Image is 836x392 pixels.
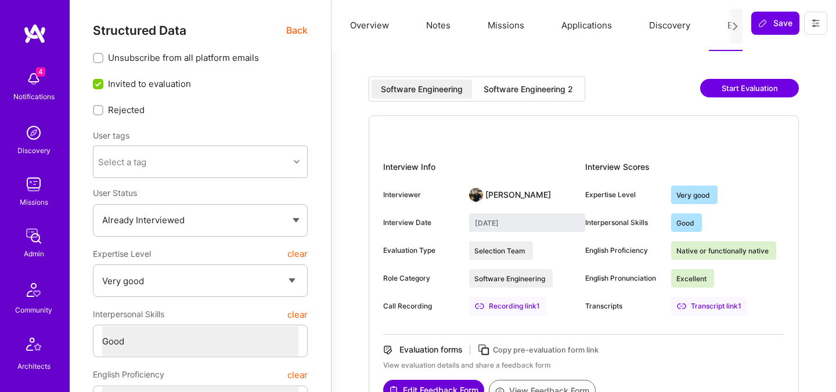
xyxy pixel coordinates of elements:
i: icon Next [731,22,740,31]
div: View evaluation details and share a feedback form [383,360,784,371]
label: User tags [93,130,129,141]
div: Expertise Level [585,190,662,200]
img: teamwork [22,173,45,196]
span: Back [286,23,308,38]
div: Role Category [383,273,460,284]
a: Recording link1 [469,297,546,315]
button: Start Evaluation [700,79,799,97]
div: Copy pre-evaluation form link [493,344,599,356]
span: Already Interviewed [102,215,185,226]
img: admin teamwork [22,224,45,248]
span: English Proficiency [93,364,164,385]
img: Community [20,276,48,304]
span: Unsubscribe from all platform emails [108,52,259,64]
div: Recording link 1 [469,297,546,315]
div: Select a tag [98,156,146,168]
img: logo [23,23,46,44]
div: Interview Info [383,158,585,176]
img: bell [22,67,45,90]
i: icon Copy [477,343,491,357]
div: Call Recording [383,301,460,311]
div: Transcript link 1 [671,297,747,315]
div: Community [15,304,52,316]
button: clear [287,244,308,264]
div: Discovery [17,144,51,157]
div: Evaluation Type [383,245,460,256]
img: caret [293,218,300,223]
img: discovery [22,121,45,144]
div: Notifications [13,90,55,103]
div: Admin [24,248,44,260]
span: Invited to evaluation [108,78,191,90]
button: clear [287,364,308,385]
div: Transcripts [585,301,662,311]
span: Save [758,17,792,29]
div: Software Engineering [381,84,463,95]
div: [PERSON_NAME] [485,189,551,201]
img: User Avatar [469,188,483,202]
div: Missions [20,196,48,208]
span: Structured Data [93,23,186,38]
div: Interpersonal Skills [585,217,662,228]
span: User Status [93,188,137,198]
div: Software Engineering 2 [484,84,573,95]
button: clear [287,304,308,325]
img: Architects [20,332,48,360]
span: 4 [36,67,45,77]
div: Architects [17,360,51,372]
span: Interpersonal Skills [93,304,164,325]
div: Evaluation forms [399,344,463,355]
div: Interview Scores [585,158,784,176]
div: English Pronunciation [585,273,662,284]
span: Expertise Level [93,244,151,264]
div: English Proficiency [585,245,662,256]
button: Save [751,12,799,35]
span: Rejected [108,104,145,116]
a: Transcript link1 [671,297,747,315]
div: Interview Date [383,217,460,228]
div: Interviewer [383,190,460,200]
i: icon Chevron [294,159,300,165]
